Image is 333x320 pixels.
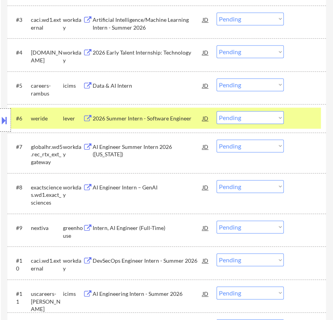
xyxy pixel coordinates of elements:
div: Data & AI Intern [93,82,202,90]
div: caci.wd1.external [31,16,63,31]
div: Artificial Intelligence/Machine Learning Intern - Summer 2026 [93,16,202,31]
div: workday [63,16,83,31]
div: caci.wd1.external [31,257,63,272]
div: JD [202,12,209,27]
div: uscareers-[PERSON_NAME] [31,290,63,313]
div: #3 [16,16,25,24]
div: JD [202,180,209,194]
div: 2026 Summer Intern - Software Engineer [93,115,202,122]
div: JD [202,78,209,92]
div: AI Engineering Intern - Summer 2026 [93,290,202,298]
div: greenhouse [63,224,83,239]
div: JD [202,45,209,59]
div: DevSecOps Engineer Intern - Summer 2026 [93,257,202,265]
div: icims [63,290,83,298]
div: JD [202,140,209,154]
div: #9 [16,224,25,232]
div: nextiva [31,224,63,232]
div: JD [202,111,209,125]
div: workday [63,257,83,272]
div: 2026 Early Talent Internship: Technology [93,49,202,57]
div: #11 [16,290,25,305]
div: JD [202,253,209,267]
div: #10 [16,257,25,272]
div: exactsciences.wd1.exact_sciences [31,184,63,207]
div: JD [202,286,209,301]
div: AI Engineer Summer Intern 2026 ([US_STATE]) [93,143,202,158]
div: AI Engineer Intern – GenAI [93,184,202,191]
div: JD [202,221,209,235]
div: Intern, AI Engineer (Full-Time) [93,224,202,232]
